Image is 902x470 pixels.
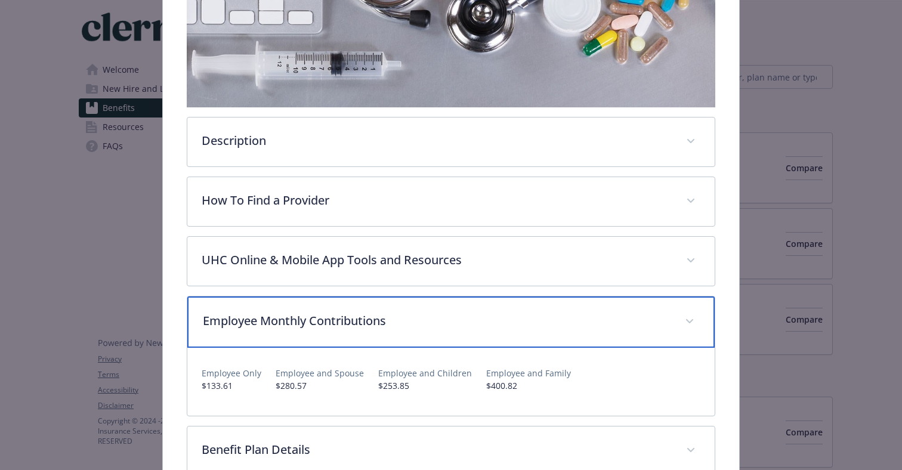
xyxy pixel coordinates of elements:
[203,312,671,330] p: Employee Monthly Contributions
[202,379,261,392] p: $133.61
[187,296,715,348] div: Employee Monthly Contributions
[202,191,672,209] p: How To Find a Provider
[202,441,672,459] p: Benefit Plan Details
[187,348,715,416] div: Employee Monthly Contributions
[276,379,364,392] p: $280.57
[187,177,715,226] div: How To Find a Provider
[486,379,571,392] p: $400.82
[187,237,715,286] div: UHC Online & Mobile App Tools and Resources
[486,367,571,379] p: Employee and Family
[378,379,472,392] p: $253.85
[202,132,672,150] p: Description
[378,367,472,379] p: Employee and Children
[202,251,672,269] p: UHC Online & Mobile App Tools and Resources
[187,117,715,166] div: Description
[202,367,261,379] p: Employee Only
[276,367,364,379] p: Employee and Spouse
